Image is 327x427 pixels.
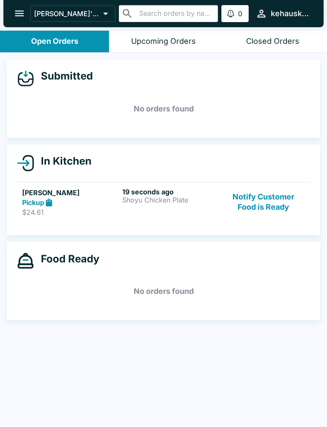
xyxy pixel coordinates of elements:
div: Open Orders [31,37,78,46]
button: Notify Customer Food is Ready [222,188,305,217]
button: kehauskitchen [252,4,313,23]
div: Upcoming Orders [131,37,196,46]
h4: Food Ready [34,253,99,265]
button: open drawer [9,3,30,24]
h5: No orders found [17,276,310,307]
div: kehauskitchen [271,9,310,19]
input: Search orders by name or phone number [137,8,215,20]
strong: Pickup [22,198,44,207]
p: Shoyu Chicken Plate [122,196,219,204]
a: [PERSON_NAME]Pickup$24.6119 seconds agoShoyu Chicken PlateNotify Customer Food is Ready [17,182,310,222]
p: [PERSON_NAME]'s Kitchen [34,9,100,18]
h6: 19 seconds ago [122,188,219,196]
h5: No orders found [17,94,310,124]
p: $24.61 [22,208,119,216]
h4: Submitted [34,70,93,83]
p: 0 [238,9,242,18]
h4: In Kitchen [34,155,92,168]
h5: [PERSON_NAME] [22,188,119,198]
button: [PERSON_NAME]'s Kitchen [30,6,115,22]
div: Closed Orders [246,37,299,46]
